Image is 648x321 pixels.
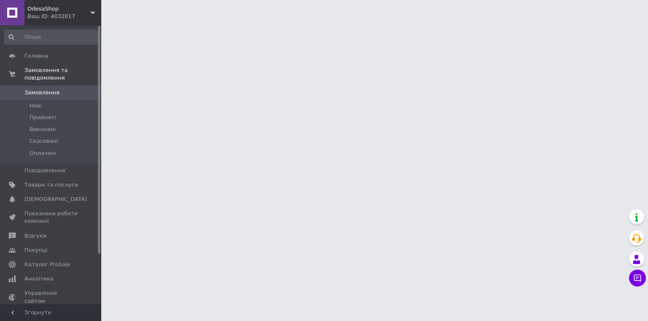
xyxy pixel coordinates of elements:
input: Пошук [4,29,100,45]
span: Нові [30,102,42,110]
span: Скасовані [30,137,58,145]
span: Замовлення [24,89,59,96]
span: [DEMOGRAPHIC_DATA] [24,195,87,203]
div: Ваш ID: 4032017 [27,13,101,20]
span: Аналітика [24,275,54,283]
span: Каталог ProSale [24,261,70,268]
span: Показники роботи компанії [24,210,78,225]
span: Повідомлення [24,167,65,174]
span: Управління сайтом [24,289,78,305]
span: Товари та послуги [24,181,78,189]
span: Прийняті [30,114,56,121]
span: OdesaShop [27,5,91,13]
span: Оплачені [30,150,56,157]
span: Відгуки [24,232,46,240]
button: Чат з покупцем [629,270,646,286]
span: Виконані [30,126,56,133]
span: Покупці [24,246,47,254]
span: Головна [24,52,48,60]
span: Замовлення та повідомлення [24,67,101,82]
